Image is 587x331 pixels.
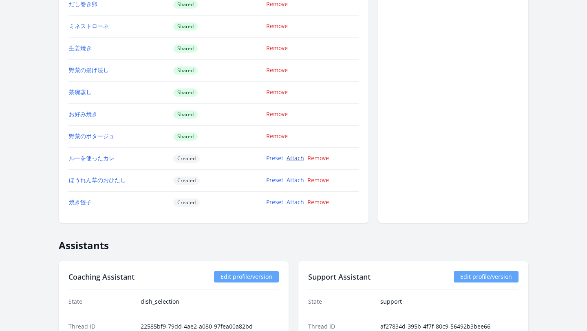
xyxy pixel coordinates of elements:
a: Remove [266,66,288,74]
h2: Coaching Assistant [68,271,135,282]
a: Remove [307,154,329,162]
dd: dish_selection [141,298,279,306]
a: 野菜のポタージュ [69,132,115,140]
span: Shared [173,132,198,141]
h2: Assistants [59,233,528,252]
a: ほうれん草のおひたし [69,176,126,184]
a: Remove [266,132,288,140]
dd: 22585bf9-79dd-4ae2-a080-97fea00a82bd [141,322,279,331]
a: 焼き餃子 [69,198,92,206]
a: 茶碗蒸し [69,88,92,96]
a: Remove [266,44,288,52]
a: Edit profile/version [214,271,279,282]
span: Shared [173,66,198,75]
h2: Support Assistant [308,271,371,282]
a: Edit profile/version [454,271,519,282]
a: Remove [307,176,329,184]
dd: af27834d-395b-4f7f-80c9-56492b3bee66 [380,322,519,331]
dt: Thread ID [68,322,134,331]
a: Remove [266,110,288,118]
a: ミネストローネ [69,22,109,30]
a: Attach [287,176,304,184]
a: Preset [266,176,283,184]
a: Remove [266,88,288,96]
dd: support [380,298,519,306]
span: Shared [173,22,198,31]
a: Remove [307,198,329,206]
dt: State [68,298,134,306]
span: Created [173,154,200,163]
span: Shared [173,88,198,97]
span: Created [173,199,200,207]
a: 生姜焼き [69,44,92,52]
span: Created [173,177,200,185]
dt: Thread ID [308,322,374,331]
span: Shared [173,0,198,9]
a: Preset [266,154,283,162]
a: Attach [287,154,304,162]
a: Remove [266,22,288,30]
a: お好み焼き [69,110,97,118]
span: Shared [173,44,198,53]
a: Preset [266,198,283,206]
a: ルーを使ったカレ [69,154,115,162]
a: 野菜の揚げ浸し [69,66,109,74]
span: Shared [173,110,198,119]
a: Attach [287,198,304,206]
dt: State [308,298,374,306]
